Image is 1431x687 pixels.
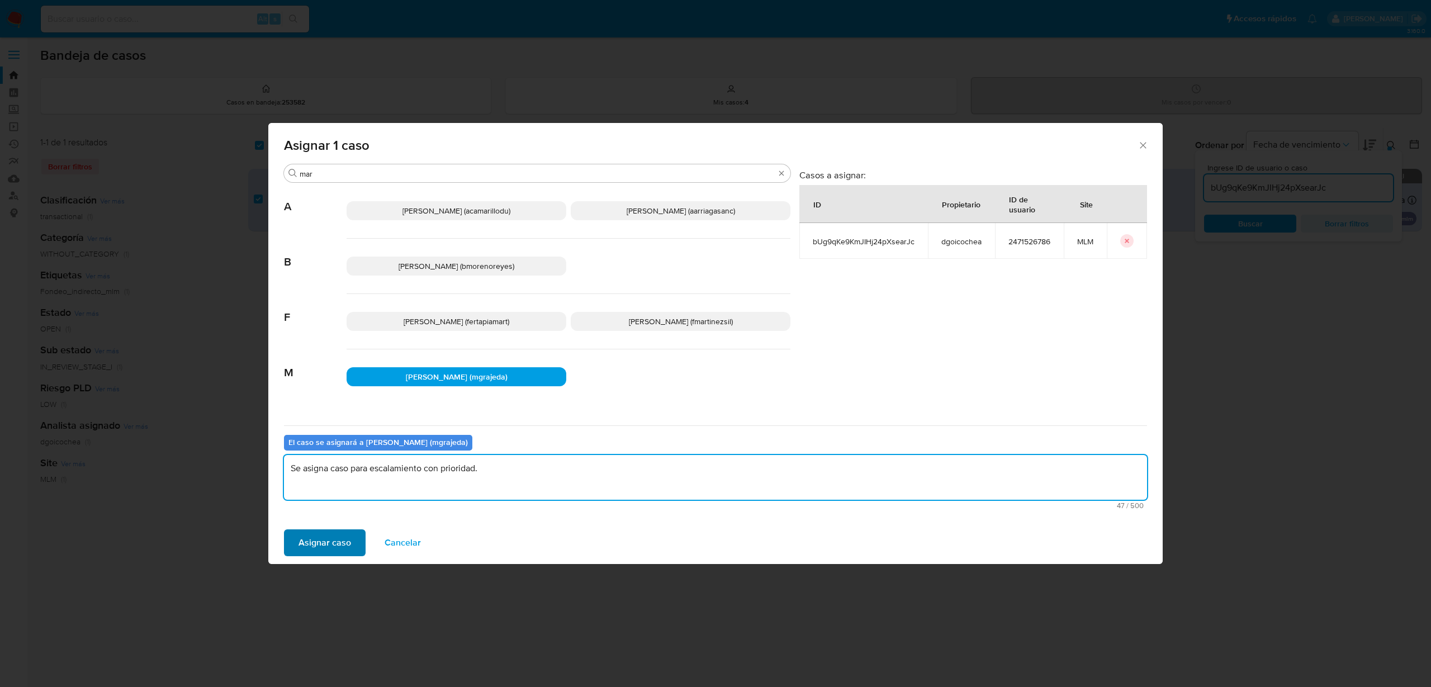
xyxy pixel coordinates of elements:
span: [PERSON_NAME] (aarriagasanc) [627,205,735,216]
textarea: Se asigna caso para escalamiento con prioridad. [284,455,1147,500]
span: B [284,239,347,269]
span: Cancelar [385,530,421,555]
h3: Casos a asignar: [799,169,1147,181]
span: Asignar caso [298,530,351,555]
div: [PERSON_NAME] (bmorenoreyes) [347,257,566,276]
div: [PERSON_NAME] (fmartinezsil) [571,312,790,331]
span: dgoicochea [941,236,982,247]
span: [PERSON_NAME] (fmartinezsil) [629,316,733,327]
span: 2471526786 [1008,236,1050,247]
button: Buscar [288,169,297,178]
span: Máximo 500 caracteres [287,502,1144,509]
div: ID de usuario [996,186,1063,222]
span: MLM [1077,236,1093,247]
div: Site [1067,191,1106,217]
span: A [284,183,347,214]
div: [PERSON_NAME] (acamarillodu) [347,201,566,220]
button: icon-button [1120,234,1134,248]
div: [PERSON_NAME] (aarriagasanc) [571,201,790,220]
span: [PERSON_NAME] (acamarillodu) [402,205,510,216]
b: El caso se asignará a [PERSON_NAME] (mgrajeda) [288,437,468,448]
button: Cancelar [370,529,435,556]
div: [PERSON_NAME] (mgrajeda) [347,367,566,386]
div: assign-modal [268,123,1163,564]
button: Asignar caso [284,529,366,556]
span: bUg9qKe9KmJIHj24pXsearJc [813,236,914,247]
div: [PERSON_NAME] (fertapiamart) [347,312,566,331]
span: [PERSON_NAME] (mgrajeda) [406,371,508,382]
span: F [284,294,347,324]
span: [PERSON_NAME] (bmorenoreyes) [399,260,514,272]
span: M [284,349,347,380]
button: Borrar [777,169,786,178]
span: [PERSON_NAME] (fertapiamart) [404,316,509,327]
div: Propietario [928,191,994,217]
div: ID [800,191,835,217]
button: Cerrar ventana [1138,140,1148,150]
input: Buscar analista [300,169,775,179]
span: Asignar 1 caso [284,139,1138,152]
